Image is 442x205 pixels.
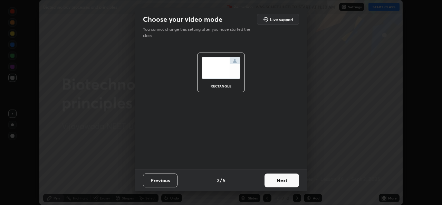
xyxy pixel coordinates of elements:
[217,177,219,184] h4: 2
[202,57,240,79] img: normalScreenIcon.ae25ed63.svg
[143,26,255,39] p: You cannot change this setting after you have started the class
[220,177,222,184] h4: /
[143,15,222,24] h2: Choose your video mode
[270,17,293,21] h5: Live support
[143,174,177,187] button: Previous
[223,177,225,184] h4: 5
[207,84,235,88] div: rectangle
[265,174,299,187] button: Next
